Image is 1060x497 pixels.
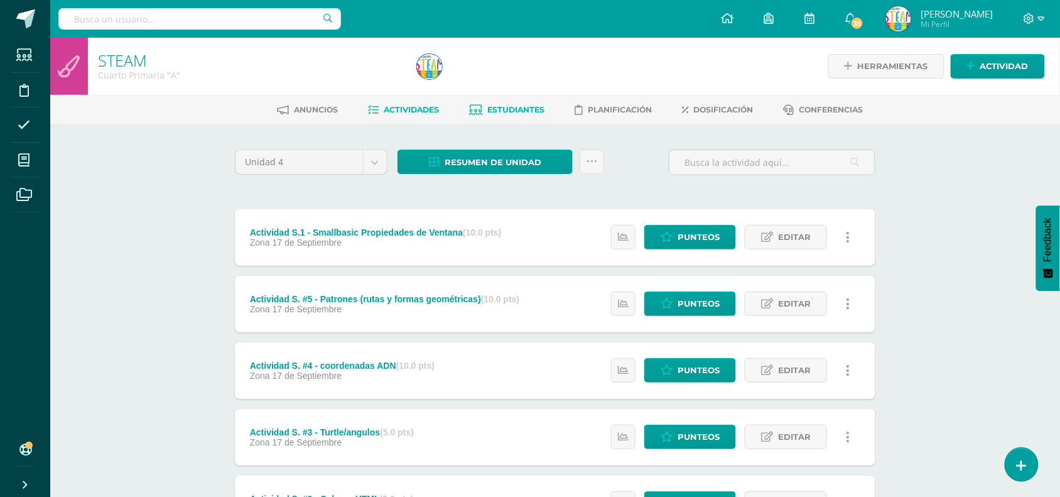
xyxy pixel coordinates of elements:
[278,100,338,120] a: Anuncios
[575,100,652,120] a: Planificación
[678,425,720,449] span: Punteos
[273,238,342,248] span: 17 de Septiembre
[669,150,875,175] input: Busca la actividad aquí...
[369,100,440,120] a: Actividades
[678,359,720,382] span: Punteos
[694,105,754,114] span: Dosificación
[921,8,993,20] span: [PERSON_NAME]
[921,19,993,30] span: Mi Perfil
[273,437,342,447] span: 17 de Septiembre
[98,52,402,69] h1: STEAM
[250,238,270,248] span: Zona
[417,54,442,79] img: 1be1c609f6fab399714c5a6e3c6492ab.png
[245,150,354,174] span: Unidad 4
[273,304,342,314] span: 17 de Septiembre
[250,227,502,238] div: Actividad S.1 - Smallbasic Propiedades de Ventana
[58,8,341,30] input: Busca un usuario...
[588,105,652,114] span: Planificación
[778,359,811,382] span: Editar
[644,225,736,249] a: Punteos
[778,226,811,249] span: Editar
[481,294,519,304] strong: (10.0 pts)
[98,50,147,71] a: STEAM
[678,292,720,315] span: Punteos
[295,105,338,114] span: Anuncios
[250,427,414,437] div: Actividad S. #3 - Turtle/angulos
[250,294,519,304] div: Actividad S. #5 - Patrones (rutas y formas geométricas)
[850,16,864,30] span: 35
[396,361,435,371] strong: (10.0 pts)
[250,371,270,381] span: Zona
[250,437,270,447] span: Zona
[678,226,720,249] span: Punteos
[683,100,754,120] a: Dosificación
[778,292,811,315] span: Editar
[951,54,1045,79] a: Actividad
[470,100,545,120] a: Estudiantes
[1036,205,1060,291] button: Feedback - Mostrar encuesta
[250,361,435,371] div: Actividad S. #4 - coordenadas ADN
[250,304,270,314] span: Zona
[1042,218,1054,262] span: Feedback
[397,150,573,174] a: Resumen de unidad
[235,150,387,174] a: Unidad 4
[445,151,541,174] span: Resumen de unidad
[784,100,863,120] a: Conferencias
[828,54,944,79] a: Herramientas
[886,6,911,31] img: 1be1c609f6fab399714c5a6e3c6492ab.png
[273,371,342,381] span: 17 de Septiembre
[98,69,402,81] div: Cuarto Primaria 'A'
[644,292,736,316] a: Punteos
[644,425,736,449] a: Punteos
[644,358,736,383] a: Punteos
[858,55,928,78] span: Herramientas
[799,105,863,114] span: Conferencias
[488,105,545,114] span: Estudiantes
[463,227,501,238] strong: (10.0 pts)
[778,425,811,449] span: Editar
[980,55,1029,78] span: Actividad
[384,105,440,114] span: Actividades
[380,427,414,437] strong: (5.0 pts)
